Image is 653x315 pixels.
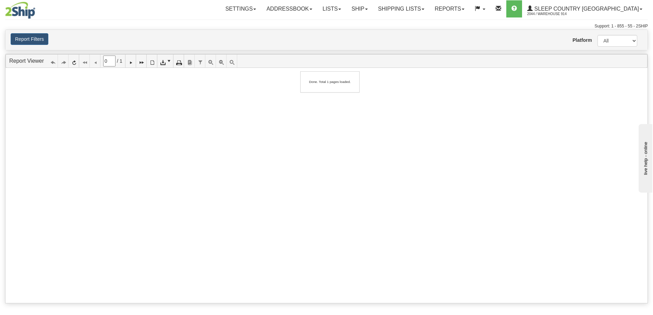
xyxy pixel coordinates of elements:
span: Sleep Country [GEOGRAPHIC_DATA] [533,6,639,12]
a: Reports [430,0,470,17]
button: Report Filters [11,33,48,45]
a: Sleep Country [GEOGRAPHIC_DATA] 2044 / Warehouse 914 [522,0,648,17]
iframe: chat widget [637,122,652,192]
a: Last Page [136,54,147,68]
a: Addressbook [261,0,317,17]
a: Refresh [69,54,79,68]
a: Print [173,54,184,68]
a: Export [157,54,173,68]
span: 2044 / Warehouse 914 [527,11,579,17]
a: Ship [346,0,373,17]
img: logo2044.jpg [5,2,35,19]
div: Support: 1 - 855 - 55 - 2SHIP [5,23,648,29]
div: Done. Total 1 pages loaded. [304,75,356,89]
a: Next Page [125,54,136,68]
a: Shipping lists [373,0,430,17]
a: Lists [317,0,346,17]
span: / [117,58,118,64]
a: Settings [220,0,261,17]
div: live help - online [5,6,63,11]
span: 1 [120,58,122,64]
a: Report Viewer [9,58,44,64]
a: Toggle Print Preview [147,54,157,68]
label: Platform [572,37,587,44]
